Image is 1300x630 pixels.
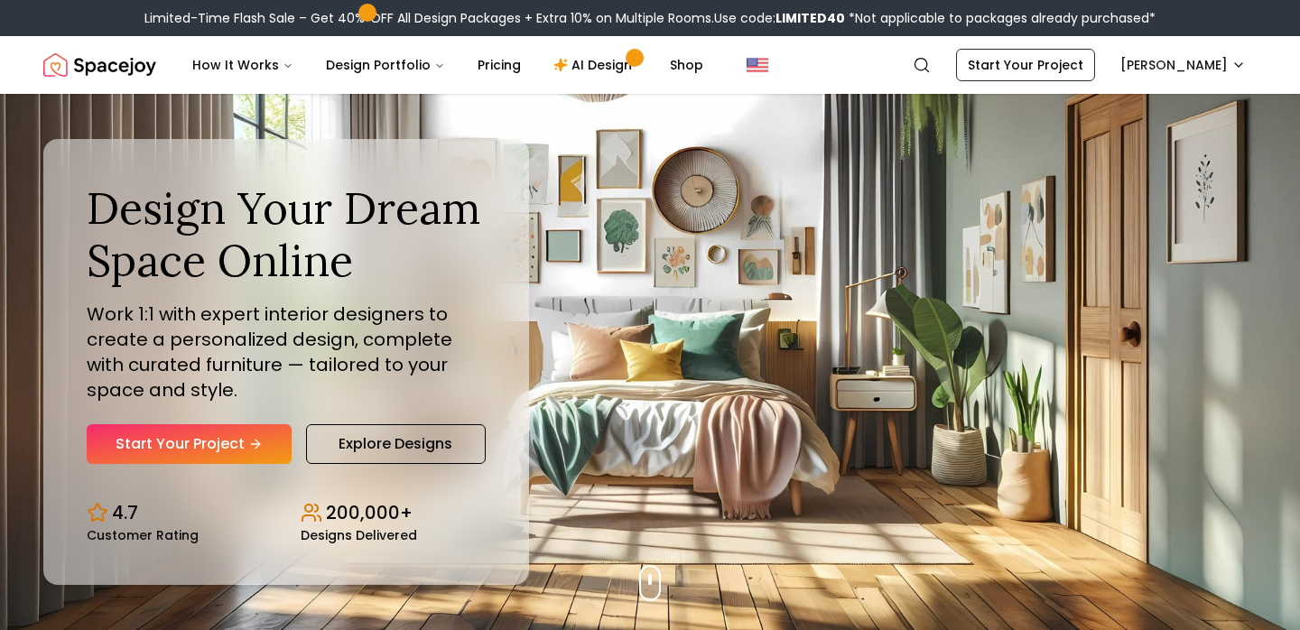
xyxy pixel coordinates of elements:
small: Designs Delivered [301,529,417,542]
img: United States [747,54,768,76]
div: Design stats [87,486,486,542]
button: [PERSON_NAME] [1110,49,1257,81]
small: Customer Rating [87,529,199,542]
span: Use code: [714,9,845,27]
p: 4.7 [112,500,138,525]
a: Explore Designs [306,424,486,464]
b: LIMITED40 [775,9,845,27]
nav: Global [43,36,1257,94]
div: Limited-Time Flash Sale – Get 40% OFF All Design Packages + Extra 10% on Multiple Rooms. [144,9,1156,27]
p: 200,000+ [326,500,413,525]
a: Spacejoy [43,47,156,83]
a: Start Your Project [956,49,1095,81]
nav: Main [178,47,718,83]
button: Design Portfolio [311,47,460,83]
img: Spacejoy Logo [43,47,156,83]
span: *Not applicable to packages already purchased* [845,9,1156,27]
button: How It Works [178,47,308,83]
a: Shop [655,47,718,83]
h1: Design Your Dream Space Online [87,182,486,286]
a: Start Your Project [87,424,292,464]
a: Pricing [463,47,535,83]
a: AI Design [539,47,652,83]
p: Work 1:1 with expert interior designers to create a personalized design, complete with curated fu... [87,301,486,403]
